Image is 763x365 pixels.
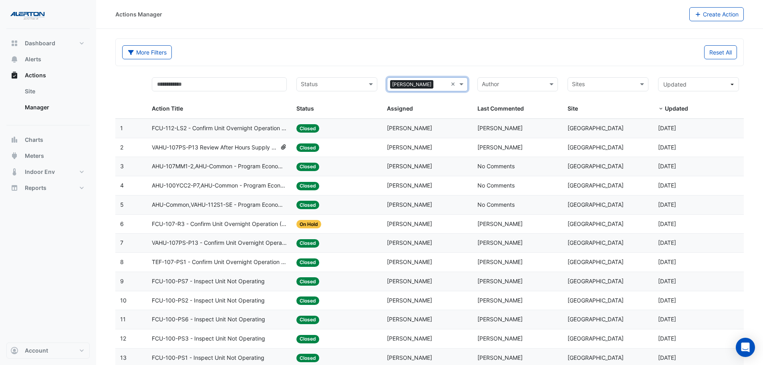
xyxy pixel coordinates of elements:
[296,105,314,112] span: Status
[152,353,264,363] span: FCU-100-PS1 - Inspect Unit Not Operating
[387,354,432,361] span: [PERSON_NAME]
[152,238,287,248] span: VAHU-107PS-P13 - Confirm Unit Overnight Operation (Energy Waste)
[120,316,126,323] span: 11
[296,201,319,209] span: Closed
[665,105,688,112] span: Updated
[10,39,18,47] app-icon: Dashboard
[658,316,676,323] span: 2025-05-07T16:02:28.347
[296,296,319,305] span: Closed
[10,168,18,176] app-icon: Indoor Env
[6,35,90,51] button: Dashboard
[477,354,523,361] span: [PERSON_NAME]
[477,144,523,151] span: [PERSON_NAME]
[296,258,319,267] span: Closed
[477,105,524,112] span: Last Commented
[152,200,287,210] span: AHU-Common,VAHU-112S1-SE - Program Economy Cycle Inadequate (Energy Saving)
[477,220,523,227] span: [PERSON_NAME]
[663,81,686,88] span: Updated
[6,51,90,67] button: Alerts
[152,162,287,171] span: AHU-107MM1-2,AHU-Common - Program Economy Cycle Inadequate (Energy Saving)
[658,77,739,91] button: Updated
[736,338,755,357] div: Open Intercom Messenger
[387,125,432,131] span: [PERSON_NAME]
[477,297,523,304] span: [PERSON_NAME]
[6,180,90,196] button: Reports
[25,55,41,63] span: Alerts
[152,334,265,343] span: FCU-100-PS3 - Inspect Unit Not Operating
[296,277,319,286] span: Closed
[296,220,321,228] span: On Hold
[658,163,676,169] span: 2025-06-23T12:58:30.282
[387,182,432,189] span: [PERSON_NAME]
[387,258,432,265] span: [PERSON_NAME]
[387,297,432,304] span: [PERSON_NAME]
[10,71,18,79] app-icon: Actions
[658,258,676,265] span: 2025-06-23T09:45:21.385
[152,220,287,229] span: FCU-107-R3 - Confirm Unit Overnight Operation (Energy Waste)
[568,354,624,361] span: [GEOGRAPHIC_DATA]
[296,143,319,152] span: Closed
[152,258,287,267] span: TEF-107-PS1 - Confirm Unit Overnight Operation (Energy Waste)
[6,83,90,119] div: Actions
[10,6,46,22] img: Company Logo
[658,278,676,284] span: 2025-05-07T16:02:42.230
[120,297,127,304] span: 10
[658,125,676,131] span: 2025-07-18T09:56:05.548
[120,335,126,342] span: 12
[25,136,43,144] span: Charts
[568,239,624,246] span: [GEOGRAPHIC_DATA]
[120,163,124,169] span: 3
[25,184,46,192] span: Reports
[120,354,127,361] span: 13
[658,182,676,189] span: 2025-06-23T12:58:27.395
[120,239,123,246] span: 7
[115,10,162,18] div: Actions Manager
[568,297,624,304] span: [GEOGRAPHIC_DATA]
[477,335,523,342] span: [PERSON_NAME]
[568,278,624,284] span: [GEOGRAPHIC_DATA]
[387,335,432,342] span: [PERSON_NAME]
[25,152,44,160] span: Meters
[477,316,523,323] span: [PERSON_NAME]
[152,296,265,305] span: FCU-100-PS2 - Inspect Unit Not Operating
[387,105,413,112] span: Assigned
[658,335,676,342] span: 2025-05-07T16:02:19.946
[120,220,124,227] span: 6
[658,144,676,151] span: 2025-06-23T12:59:01.841
[120,182,124,189] span: 4
[477,182,515,189] span: No Comments
[658,201,676,208] span: 2025-06-23T12:58:23.895
[120,125,123,131] span: 1
[296,163,319,171] span: Closed
[477,278,523,284] span: [PERSON_NAME]
[568,220,624,227] span: [GEOGRAPHIC_DATA]
[6,67,90,83] button: Actions
[25,71,46,79] span: Actions
[296,316,319,324] span: Closed
[152,105,183,112] span: Action Title
[658,354,676,361] span: 2025-05-07T16:02:13.413
[296,354,319,362] span: Closed
[477,239,523,246] span: [PERSON_NAME]
[704,45,737,59] button: Reset All
[568,258,624,265] span: [GEOGRAPHIC_DATA]
[390,80,433,89] span: [PERSON_NAME]
[120,201,124,208] span: 5
[568,144,624,151] span: [GEOGRAPHIC_DATA]
[477,201,515,208] span: No Comments
[120,278,124,284] span: 9
[6,164,90,180] button: Indoor Env
[10,184,18,192] app-icon: Reports
[568,163,624,169] span: [GEOGRAPHIC_DATA]
[6,148,90,164] button: Meters
[387,239,432,246] span: [PERSON_NAME]
[477,125,523,131] span: [PERSON_NAME]
[10,152,18,160] app-icon: Meters
[152,181,287,190] span: AHU-100YCC2-P7,AHU-Common - Program Economy Cycle Inadequate (Energy Saving)
[689,7,744,21] button: Create Action
[120,144,123,151] span: 2
[387,278,432,284] span: [PERSON_NAME]
[387,144,432,151] span: [PERSON_NAME]
[568,125,624,131] span: [GEOGRAPHIC_DATA]
[387,163,432,169] span: [PERSON_NAME]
